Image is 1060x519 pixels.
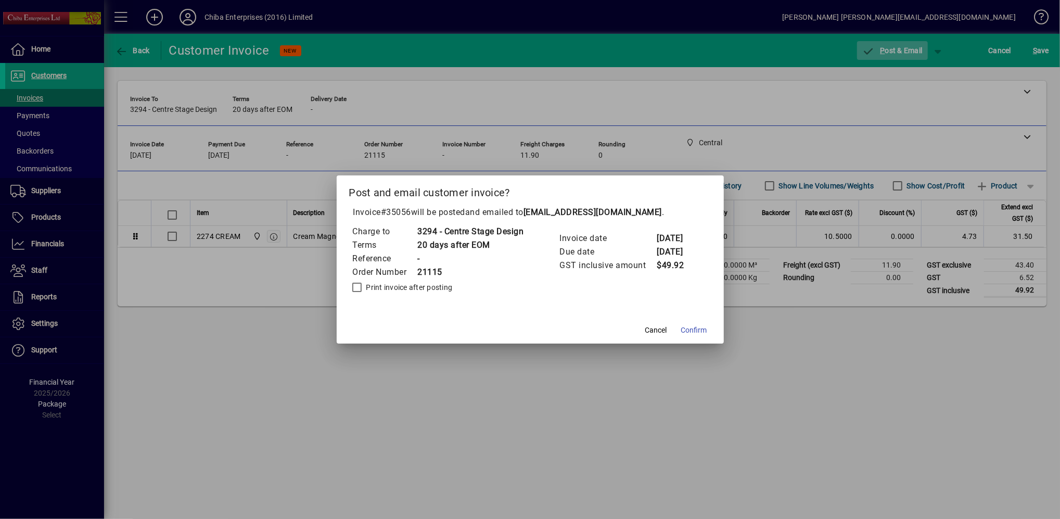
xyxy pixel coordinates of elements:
td: 21115 [417,265,524,279]
label: Print invoice after posting [364,282,453,293]
h2: Post and email customer invoice? [337,175,724,206]
span: Confirm [681,325,707,336]
td: Invoice date [559,232,657,245]
span: #35056 [381,207,411,217]
td: Charge to [352,225,417,238]
button: Confirm [677,321,711,339]
td: Due date [559,245,657,259]
td: Terms [352,238,417,252]
td: 20 days after EOM [417,238,524,252]
td: - [417,252,524,265]
td: 3294 - Centre Stage Design [417,225,524,238]
td: GST inclusive amount [559,259,657,272]
td: Reference [352,252,417,265]
td: $49.92 [657,259,698,272]
td: [DATE] [657,245,698,259]
p: Invoice will be posted . [349,206,711,219]
span: Cancel [645,325,667,336]
button: Cancel [640,321,673,339]
td: Order Number [352,265,417,279]
td: [DATE] [657,232,698,245]
span: and emailed to [465,207,662,217]
b: [EMAIL_ADDRESS][DOMAIN_NAME] [523,207,662,217]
